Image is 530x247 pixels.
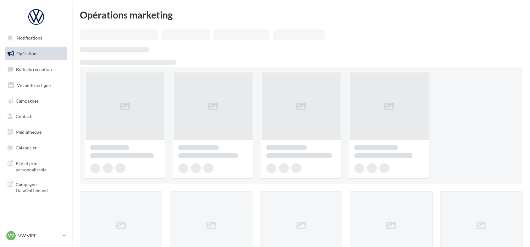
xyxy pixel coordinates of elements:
button: Notifications [4,31,66,45]
span: Campagnes DataOnDemand [16,180,65,194]
span: Visibilité en ligne [17,83,51,88]
a: Campagnes [4,94,69,108]
p: VW VIRE [18,233,60,239]
a: Médiathèque [4,126,69,139]
div: Opérations marketing [80,10,522,19]
a: Campagnes DataOnDemand [4,178,69,196]
span: Boîte de réception [16,67,52,72]
span: Campagnes [16,98,38,103]
span: Contacts [16,114,33,119]
a: PLV et print personnalisable [4,157,69,175]
span: PLV et print personnalisable [16,159,65,173]
span: Opérations [16,51,38,56]
a: Calendrier [4,141,69,154]
a: Contacts [4,110,69,123]
span: VV [8,233,14,239]
a: Boîte de réception [4,62,69,76]
span: Médiathèque [16,129,41,135]
a: Opérations [4,47,69,60]
a: VV VW VIRE [5,230,67,242]
span: Calendrier [16,145,37,150]
a: Visibilité en ligne [4,79,69,92]
span: Notifications [17,35,42,40]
